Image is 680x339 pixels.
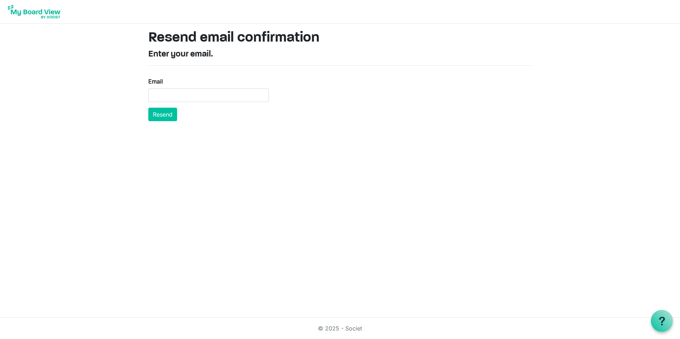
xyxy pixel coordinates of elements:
a: © 2025 - Societ [318,325,362,332]
button: Resend [148,108,177,121]
label: Email [148,77,163,86]
h4: Enter your email. [148,49,532,60]
h1: Resend email confirmation [148,29,532,47]
img: My Board View Logo [6,3,63,21]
